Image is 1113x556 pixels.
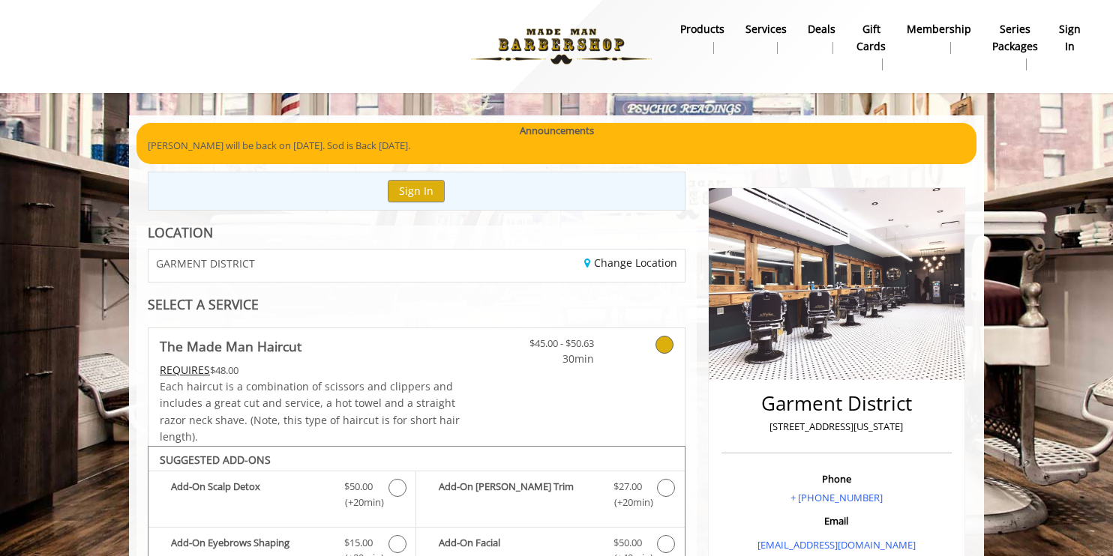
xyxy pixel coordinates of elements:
span: Each haircut is a combination of scissors and clippers and includes a great cut and service, a ho... [160,379,460,444]
b: Announcements [520,123,594,139]
span: (+20min ) [337,495,381,510]
span: 30min [505,351,594,367]
button: Sign In [388,180,445,202]
b: Membership [907,21,971,37]
span: $15.00 [344,535,373,551]
span: This service needs some Advance to be paid before we block your appointment [160,363,210,377]
a: ServicesServices [735,19,797,58]
b: The Made Man Haircut [160,336,301,357]
b: Add-On [PERSON_NAME] Trim [439,479,598,510]
p: [STREET_ADDRESS][US_STATE] [725,419,948,435]
a: sign insign in [1048,19,1091,58]
a: DealsDeals [797,19,846,58]
a: [EMAIL_ADDRESS][DOMAIN_NAME] [757,538,916,552]
b: SUGGESTED ADD-ONS [160,453,271,467]
b: Services [745,21,787,37]
b: Deals [808,21,835,37]
b: Add-On Scalp Detox [171,479,329,510]
span: (+20min ) [605,495,649,510]
b: Series packages [992,21,1038,55]
span: GARMENT DISTRICT [156,258,255,269]
label: Add-On Beard Trim [424,479,676,514]
a: MembershipMembership [896,19,982,58]
a: Gift cardsgift cards [846,19,896,74]
img: Made Man Barbershop logo [458,5,664,88]
a: $45.00 - $50.63 [505,328,594,368]
a: Series packagesSeries packages [982,19,1048,74]
h2: Garment District [725,393,948,414]
h3: Phone [725,474,948,484]
span: $27.00 [613,479,642,495]
h3: Email [725,516,948,526]
p: [PERSON_NAME] will be back on [DATE]. Sod is Back [DATE]. [148,138,965,154]
a: + [PHONE_NUMBER] [790,491,883,504]
span: $50.00 [613,535,642,551]
div: SELECT A SERVICE [148,297,685,312]
b: gift cards [856,21,886,55]
b: products [680,21,724,37]
b: LOCATION [148,223,213,241]
label: Add-On Scalp Detox [156,479,408,514]
div: $48.00 [160,362,461,378]
a: Productsproducts [670,19,735,58]
b: sign in [1059,21,1081,55]
span: $50.00 [344,479,373,495]
a: Change Location [584,256,677,270]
